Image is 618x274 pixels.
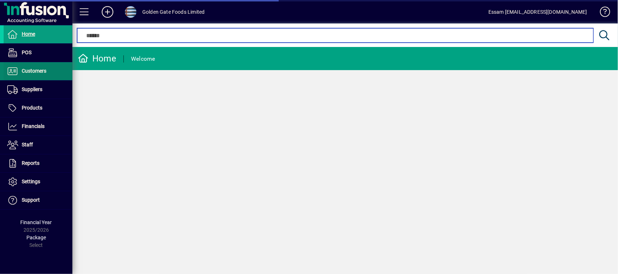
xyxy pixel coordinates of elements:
[4,117,72,136] a: Financials
[22,105,42,111] span: Products
[96,5,119,18] button: Add
[4,154,72,172] a: Reports
[119,5,142,18] button: Profile
[78,53,116,64] div: Home
[22,123,45,129] span: Financials
[4,191,72,209] a: Support
[4,44,72,62] a: POS
[4,173,72,191] a: Settings
[22,86,42,92] span: Suppliers
[22,50,31,55] span: POS
[4,62,72,80] a: Customers
[4,99,72,117] a: Products
[488,6,587,18] div: Essam [EMAIL_ADDRESS][DOMAIN_NAME]
[22,197,40,203] span: Support
[4,81,72,99] a: Suppliers
[142,6,205,18] div: Golden Gate Foods Limited
[22,31,35,37] span: Home
[22,160,39,166] span: Reports
[22,142,33,147] span: Staff
[22,179,40,184] span: Settings
[4,136,72,154] a: Staff
[21,219,52,225] span: Financial Year
[131,53,155,65] div: Welcome
[22,68,46,74] span: Customers
[26,235,46,240] span: Package
[594,1,609,25] a: Knowledge Base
